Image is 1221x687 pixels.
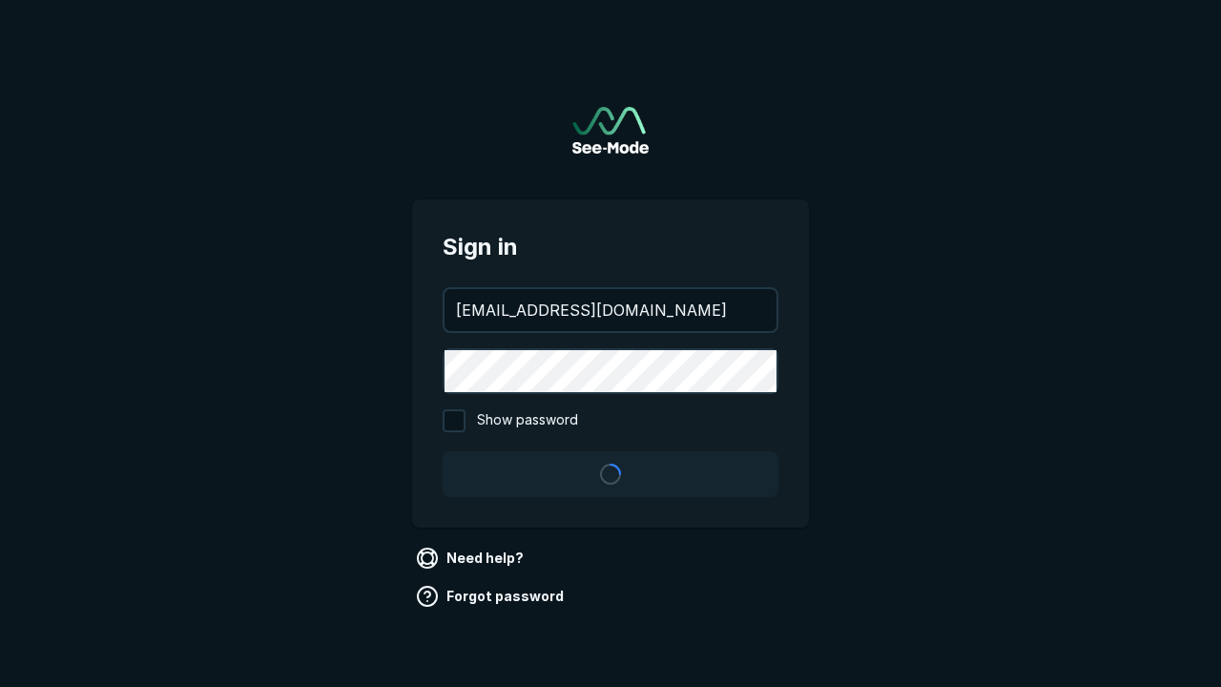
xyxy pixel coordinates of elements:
a: Need help? [412,543,531,573]
a: Forgot password [412,581,571,612]
input: your@email.com [445,289,776,331]
a: Go to sign in [572,107,649,154]
span: Show password [477,409,578,432]
img: See-Mode Logo [572,107,649,154]
span: Sign in [443,230,778,264]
